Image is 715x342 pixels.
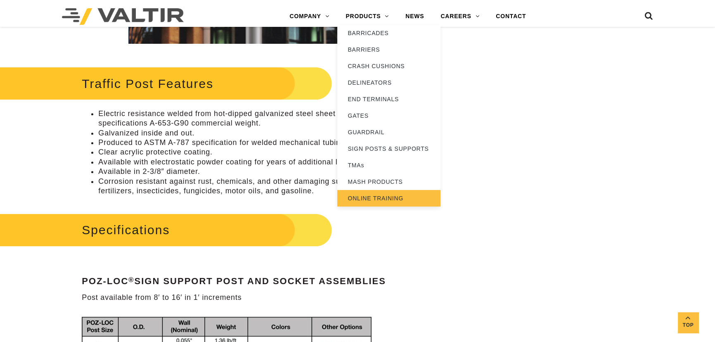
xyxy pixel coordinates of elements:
li: Produced to ASTM A-787 specification for welded mechanical tubing. [98,138,454,147]
li: Clear acrylic protective coating. [98,147,454,157]
a: GUARDRAIL [337,124,440,140]
li: Electric resistance welded from hot-dipped galvanized steel sheet conforming to ASTM specificatio... [98,109,454,128]
a: CAREERS [432,8,488,25]
span: Top [678,321,698,330]
li: Corrosion resistant against rust, chemicals, and other damaging substances such as salt, fertiliz... [98,177,454,196]
sup: ® [128,276,134,283]
a: Top [678,312,698,333]
a: ONLINE TRAINING [337,190,440,207]
strong: POZ-LOC Sign Support Post and Socket Assemblies [82,276,386,286]
a: PRODUCTS [337,8,397,25]
a: END TERMINALS [337,91,440,107]
a: NEWS [397,8,432,25]
a: DELINEATORS [337,74,440,91]
img: Valtir [62,8,184,25]
a: CRASH CUSHIONS [337,58,440,74]
a: BARRIERS [337,41,440,58]
li: Available in 2-3/8″ diameter. [98,167,454,176]
a: CONTACT [488,8,534,25]
a: COMPANY [281,8,337,25]
a: BARRICADES [337,25,440,41]
a: GATES [337,107,440,124]
li: Galvanized inside and out. [98,128,454,138]
a: MASH PRODUCTS [337,173,440,190]
li: Available with electrostatic powder coating for years of additional life in five colors. [98,157,454,167]
p: Post available from 8′ to 16′ in 1′ increments [82,293,454,302]
a: SIGN POSTS & SUPPORTS [337,140,440,157]
a: TMAs [337,157,440,173]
